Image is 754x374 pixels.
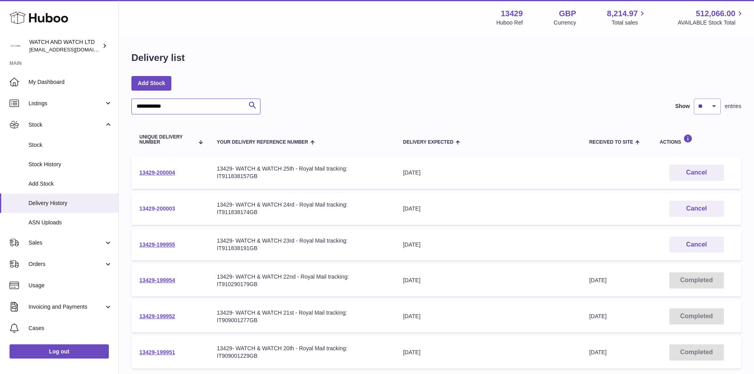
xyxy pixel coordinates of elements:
div: [DATE] [403,169,573,177]
a: 13429-200004 [139,169,175,176]
span: Delivery Expected [403,140,453,145]
span: [DATE] [589,313,607,319]
div: Actions [660,134,733,145]
a: 8,214.97 Total sales [607,8,647,27]
a: 13429-200003 [139,205,175,212]
span: Sales [28,239,104,247]
span: [EMAIL_ADDRESS][DOMAIN_NAME] [29,46,116,53]
div: [DATE] [403,313,573,320]
a: 13429-199954 [139,277,175,283]
div: 13429- WATCH & WATCH 23rd - Royal Mail tracking: IT911838191GB [217,237,387,252]
span: ASN Uploads [28,219,112,226]
span: Invoicing and Payments [28,303,104,311]
button: Cancel [669,237,724,253]
span: Stock [28,141,112,149]
span: [DATE] [589,349,607,355]
div: WATCH AND WATCH LTD [29,38,101,53]
a: 13429-199952 [139,313,175,319]
span: Listings [28,100,104,107]
span: Received to Site [589,140,633,145]
div: 13429- WATCH & WATCH 24rd - Royal Mail tracking: IT911838174GB [217,201,387,216]
span: Stock History [28,161,112,168]
a: Log out [9,344,109,359]
span: My Dashboard [28,78,112,86]
span: Cases [28,325,112,332]
a: 512,066.00 AVAILABLE Stock Total [678,8,745,27]
button: Cancel [669,165,724,181]
div: Huboo Ref [496,19,523,27]
span: Unique Delivery Number [139,135,194,145]
span: Usage [28,282,112,289]
img: internalAdmin-13429@internal.huboo.com [9,40,21,52]
span: AVAILABLE Stock Total [678,19,745,27]
a: Add Stock [131,76,171,90]
a: 13429-199951 [139,349,175,355]
span: Stock [28,121,104,129]
span: [DATE] [589,277,607,283]
span: Add Stock [28,180,112,188]
span: 512,066.00 [696,8,735,19]
a: 13429-199955 [139,241,175,248]
label: Show [675,103,690,110]
span: entries [725,103,741,110]
strong: 13429 [501,8,523,19]
span: 8,214.97 [607,8,638,19]
button: Cancel [669,201,724,217]
span: Orders [28,260,104,268]
div: [DATE] [403,349,573,356]
div: Currency [554,19,576,27]
div: 13429- WATCH & WATCH 20th - Royal Mail tracking: IT909001229GB [217,345,387,360]
span: Delivery History [28,199,112,207]
span: Your Delivery Reference Number [217,140,308,145]
div: 13429- WATCH & WATCH 25th - Royal Mail tracking: IT911838157GB [217,165,387,180]
div: 13429- WATCH & WATCH 22nd - Royal Mail tracking: IT910290179GB [217,273,387,288]
div: 13429- WATCH & WATCH 21st - Royal Mail tracking: IT909001277GB [217,309,387,324]
span: Total sales [612,19,647,27]
div: [DATE] [403,277,573,284]
div: [DATE] [403,205,573,213]
strong: GBP [559,8,576,19]
h1: Delivery list [131,51,185,64]
div: [DATE] [403,241,573,249]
